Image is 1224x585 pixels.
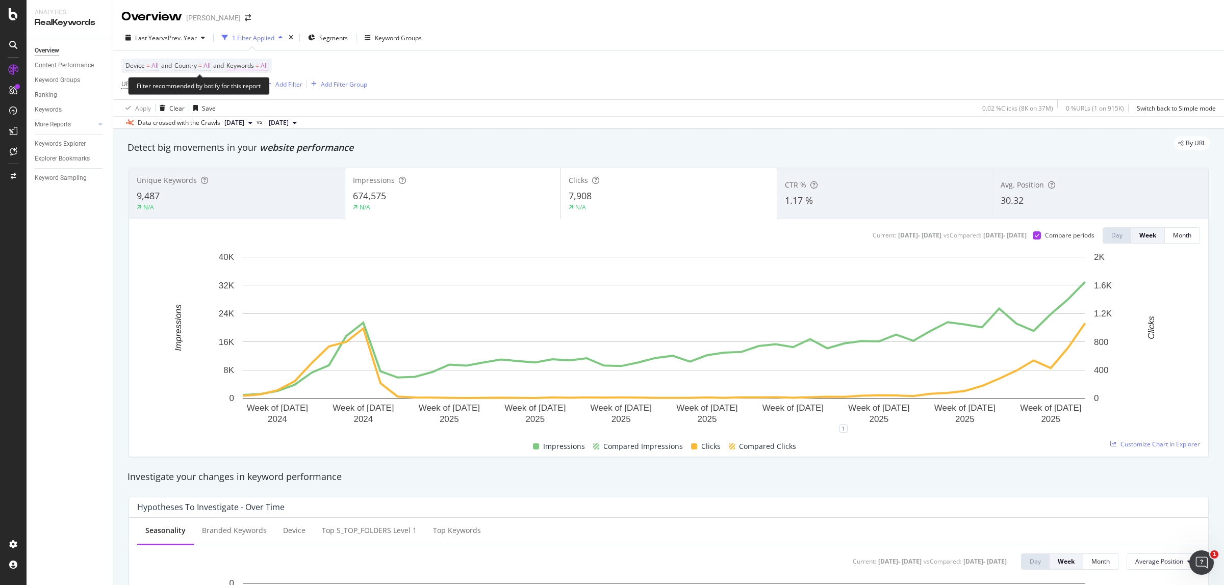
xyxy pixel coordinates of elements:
div: Week [1139,231,1156,240]
a: Keywords Explorer [35,139,106,149]
iframe: Intercom live chat [1189,550,1214,575]
div: [DATE] - [DATE] [878,557,922,566]
span: Average Position [1135,557,1183,566]
span: and [213,61,224,70]
span: 30.32 [1001,194,1024,206]
div: Explorer Bookmarks [35,153,90,164]
text: 400 [1094,365,1108,375]
button: Apply [121,100,151,116]
button: 1 Filter Applied [218,30,287,46]
div: vs Compared : [924,557,961,566]
div: [PERSON_NAME] [186,13,241,23]
text: Week of [DATE] [504,403,566,413]
div: Top Keywords [433,525,481,536]
span: Last Year [135,34,162,42]
div: [DATE] - [DATE] [963,557,1007,566]
div: Branded Keywords [202,525,267,536]
text: 0 [1094,393,1099,403]
text: 2025 [525,414,545,424]
text: Week of [DATE] [848,403,909,413]
span: 7,908 [569,190,592,202]
a: Keyword Groups [35,75,106,86]
span: Keywords [226,61,254,70]
div: [DATE] - [DATE] [983,231,1027,240]
span: = [146,61,150,70]
div: Apply [135,104,151,113]
span: Unique Keywords [137,175,197,185]
div: N/A [143,203,154,211]
span: Clicks [569,175,588,185]
div: Ranking [35,90,57,100]
span: Segments [319,34,348,42]
div: Overview [35,45,59,56]
div: Device [283,525,305,536]
div: Week [1058,557,1075,566]
span: and [161,61,172,70]
div: Save [202,104,216,113]
button: Month [1165,227,1200,244]
span: 9,487 [137,190,160,202]
button: [DATE] [265,117,301,129]
div: More Reports [35,119,71,130]
div: Keyword Groups [35,75,80,86]
button: [DATE] [220,117,257,129]
span: URL Path [121,79,147,88]
text: Week of [DATE] [762,403,824,413]
text: 800 [1094,337,1108,347]
button: Day [1021,553,1050,570]
span: 674,575 [353,190,386,202]
div: 1 [839,424,848,433]
span: Device [125,61,145,70]
span: Clicks [701,440,721,453]
div: Analytics [35,8,105,17]
text: 16K [219,337,235,347]
text: 2024 [268,414,287,424]
span: All [203,59,211,73]
span: All [261,59,268,73]
text: 24K [219,309,235,318]
text: 2025 [869,414,888,424]
text: 2025 [955,414,975,424]
text: Week of [DATE] [419,403,480,413]
a: Keywords [35,104,106,115]
div: Current: [873,231,896,240]
span: Compared Clicks [739,440,796,453]
a: Ranking [35,90,106,100]
a: Explorer Bookmarks [35,153,106,164]
div: 1 Filter Applied [232,34,274,42]
span: vs Prev. Year [162,34,197,42]
div: Keywords Explorer [35,139,86,149]
span: CTR % [785,180,806,190]
button: Month [1083,553,1118,570]
div: Keyword Groups [375,34,422,42]
span: Country [174,61,197,70]
text: Week of [DATE] [1020,403,1081,413]
text: 1.6K [1094,281,1112,290]
span: 2024 Sep. 9th [269,118,289,127]
text: Week of [DATE] [247,403,308,413]
div: arrow-right-arrow-left [245,14,251,21]
div: Keywords [35,104,62,115]
a: Customize Chart in Explorer [1110,440,1200,448]
text: 32K [219,281,235,290]
div: N/A [575,203,586,211]
div: Day [1111,231,1123,240]
svg: A chart. [137,252,1190,429]
div: Top s_TOP_FOLDERS Level 1 [322,525,417,536]
a: More Reports [35,119,95,130]
text: 40K [219,252,235,262]
div: Filter recommended by botify for this report [128,77,269,95]
a: Keyword Sampling [35,173,106,183]
div: Keyword Sampling [35,173,87,183]
text: Clicks [1146,316,1156,339]
button: Week [1050,553,1083,570]
text: 2025 [611,414,631,424]
button: Clear [156,100,185,116]
div: Add Filter Group [321,80,367,89]
button: Segments [304,30,352,46]
div: Content Performance [35,60,94,71]
span: Impressions [353,175,395,185]
div: vs Compared : [943,231,981,240]
text: 2K [1094,252,1105,262]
